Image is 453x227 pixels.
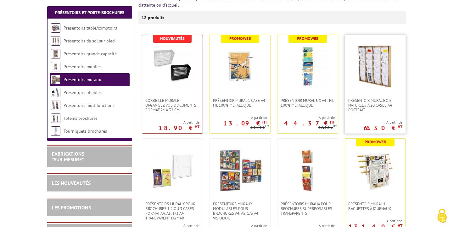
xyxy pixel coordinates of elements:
[345,219,402,224] span: A partir de
[353,45,397,89] img: Présentoir Mural Bois naturel 5 à 20 cases A4 Portrait
[431,206,453,227] button: Cookies (fenêtre modale)
[145,202,199,220] span: PRÉSENTOIRS MURAUX POUR BROCHURES 1,2 OU 3 CASES FORMAT A4, A5, 1/3 A4 TRANSPARENT TAYMAR
[51,23,60,33] img: Présentoirs table/comptoirs
[218,45,262,89] img: Présentoir mural 1 case A4 - Fil 100% métallique
[365,139,386,145] b: Promoweb
[281,202,335,216] span: PRÉSENTOIRS MURAUX POUR BROCHURES SUPERPOSABLES TRANSPARENTS
[277,202,338,216] a: PRÉSENTOIRS MURAUX POUR BROCHURES SUPERPOSABLES TRANSPARENTS
[434,208,450,224] img: Cookies (fenêtre modale)
[51,62,60,71] img: Présentoirs mobiles
[64,90,102,95] a: Présentoirs pliables
[210,98,270,108] a: Présentoir mural 1 case A4 - Fil 100% métallique
[52,204,91,211] a: LES PROMOTIONS
[64,38,115,44] a: Présentoirs de sol sur pied
[210,115,267,120] span: A partir de
[64,64,102,69] a: Présentoirs mobiles
[51,101,60,110] img: Présentoirs multifonctions
[223,121,267,125] p: 13.09 €
[64,128,107,134] a: Tourniquets brochures
[213,98,267,108] span: Présentoir mural 1 case A4 - Fil 100% métallique
[297,36,319,41] b: Promoweb
[64,25,117,31] a: Présentoirs table/comptoirs
[330,119,335,125] sup: HT
[277,115,335,120] span: A partir de
[52,180,91,186] a: LES NOUVEAUTÉS
[262,119,267,125] sup: HT
[64,77,101,82] a: Présentoirs muraux
[345,98,405,112] a: Présentoir Mural Bois naturel 5 à 20 cases A4 Portrait
[64,115,98,121] a: Totems brochures
[250,125,269,130] p: 14.54 €
[51,75,60,84] img: Présentoirs muraux
[348,202,402,211] span: Présentoir mural 4 baguettes à journaux
[195,124,199,130] sup: HT
[281,98,335,108] span: Présentoir mural 6 x A4 - Fil 100% métallique
[150,148,194,192] img: PRÉSENTOIRS MURAUX POUR BROCHURES 1,2 OU 3 CASES FORMAT A4, A5, 1/3 A4 TRANSPARENT TAYMAR
[348,98,402,112] span: Présentoir Mural Bois naturel 5 à 20 cases A4 Portrait
[318,125,337,130] p: 49.30 €
[64,51,117,57] a: Présentoirs grande capacité
[210,202,270,220] a: Présentoirs muraux modulables pour brochures A4, A5, 1/3 A4 VISIODOC
[229,36,251,41] b: Promoweb
[277,98,338,108] a: Présentoir mural 6 x A4 - Fil 100% métallique
[142,202,203,220] a: PRÉSENTOIRS MURAUX POUR BROCHURES 1,2 OU 3 CASES FORMAT A4, A5, 1/3 A4 TRANSPARENT TAYMAR
[353,148,397,192] img: Présentoir mural 4 baguettes à journaux
[159,126,199,130] p: 18.90 €
[51,49,60,58] img: Présentoirs grande capacité
[145,98,199,112] span: Corbeille Murale - Organisez vos documents format 24 x 32 cm
[333,124,337,128] sup: HT
[398,124,402,130] sup: HT
[364,126,402,130] p: 66.30 €
[51,36,60,46] img: Présentoirs de sol sur pied
[218,148,262,192] img: Présentoirs muraux modulables pour brochures A4, A5, 1/3 A4 VISIODOC
[51,88,60,97] img: Présentoirs pliables
[64,102,115,108] a: Présentoirs multifonctions
[265,124,269,128] sup: HT
[213,202,267,220] span: Présentoirs muraux modulables pour brochures A4, A5, 1/3 A4 VISIODOC
[55,10,124,15] a: Présentoirs et Porte-brochures
[364,120,402,125] span: A partir de
[286,148,330,192] img: PRÉSENTOIRS MURAUX POUR BROCHURES SUPERPOSABLES TRANSPARENTS
[142,11,165,24] p: 18 produits
[52,151,84,163] a: FABRICATIONS"Sur Mesure"
[284,121,335,125] p: 44.37 €
[150,45,194,89] img: Corbeille Murale - Organisez vos documents format 24 x 32 cm
[286,45,330,89] img: Présentoir mural 6 x A4 - Fil 100% métallique
[51,126,60,136] img: Tourniquets brochures
[345,202,405,211] a: Présentoir mural 4 baguettes à journaux
[160,36,185,41] b: Nouveautés
[159,120,199,125] span: A partir de
[51,113,60,123] img: Totems brochures
[142,98,203,112] a: Corbeille Murale - Organisez vos documents format 24 x 32 cm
